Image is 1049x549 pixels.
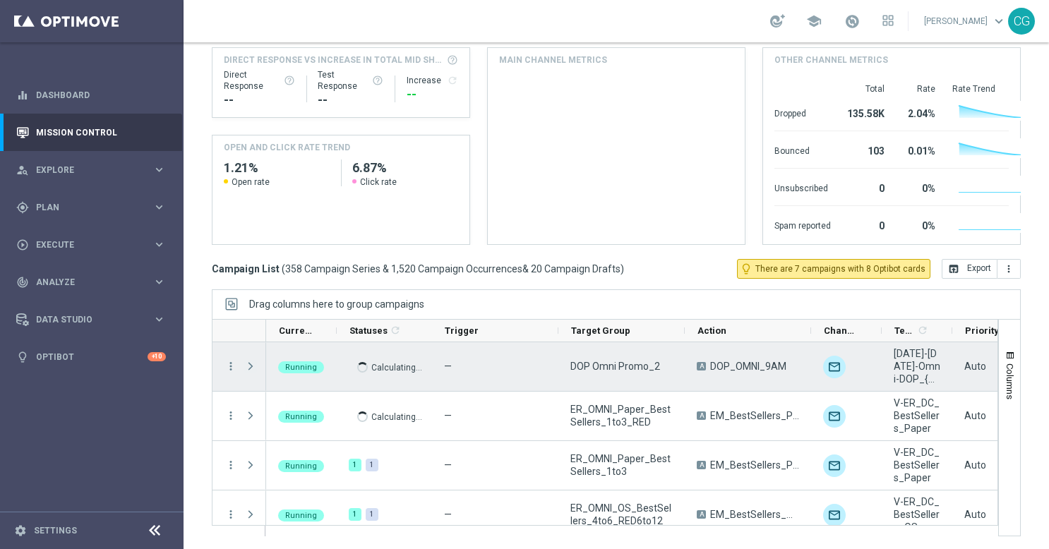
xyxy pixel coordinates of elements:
[823,504,846,526] div: Optimail
[14,524,27,537] i: settings
[152,313,166,326] i: keyboard_arrow_right
[942,263,1021,274] multiple-options-button: Export to CSV
[848,138,885,161] div: 103
[16,351,29,363] i: lightbulb
[16,127,167,138] button: Mission Control
[224,92,295,109] div: --
[697,411,706,420] span: A
[16,89,29,102] i: equalizer
[16,276,29,289] i: track_changes
[285,412,317,421] span: Running
[16,277,167,288] button: track_changes Analyze keyboard_arrow_right
[318,69,383,92] div: Test Response
[224,508,237,521] button: more_vert
[901,83,935,95] div: Rate
[621,263,624,275] span: )
[36,278,152,286] span: Analyze
[737,259,930,279] button: lightbulb_outline There are 7 campaigns with 8 Optibot cards
[16,76,166,114] div: Dashboard
[224,159,330,176] h2: 1.21%
[1003,263,1014,274] i: more_vert
[964,459,986,471] span: Auto
[148,352,166,361] div: +10
[212,441,266,490] div: Press SPACE to select this row.
[224,360,237,373] button: more_vert
[901,138,935,161] div: 0.01%
[444,459,452,471] span: —
[942,259,997,279] button: open_in_browser Export
[388,322,401,338] span: Calculate column
[964,361,986,372] span: Auto
[36,203,152,212] span: Plan
[848,83,885,95] div: Total
[823,405,846,428] img: Optimail
[212,263,624,275] h3: Campaign List
[224,409,237,422] i: more_vert
[1008,8,1035,35] div: CG
[16,202,167,213] button: gps_fixed Plan keyboard_arrow_right
[371,360,422,373] p: Calculating...
[964,509,986,520] span: Auto
[249,298,424,310] span: Drag columns here to group campaigns
[997,259,1021,279] button: more_vert
[282,263,285,275] span: (
[917,325,928,336] i: refresh
[16,351,167,363] div: lightbulb Optibot +10
[16,314,167,325] button: Data Studio keyboard_arrow_right
[848,213,885,236] div: 0
[16,164,29,176] i: person_search
[447,75,458,86] i: refresh
[371,409,422,423] p: Calculating...
[349,325,388,336] span: Statuses
[444,410,452,421] span: —
[710,508,799,521] span: EM_BestSellers_OS
[499,54,607,66] h4: Main channel metrics
[16,239,167,251] div: play_circle_outline Execute keyboard_arrow_right
[285,263,522,275] span: 358 Campaign Series & 1,520 Campaign Occurrences
[152,200,166,214] i: keyboard_arrow_right
[318,92,383,109] div: --
[445,325,479,336] span: Trigger
[894,446,940,484] span: V-ER_DC_BestSellers_Paper
[894,347,940,385] span: 9.12.25-Friday-Omni-DOP_{X}, 9.13.25-Saturday-Omni-DOP_{X}, 9.14.25-Sunday-Omni-DOP_{X}, 9.15.25-...
[285,363,317,372] span: Running
[349,508,361,521] div: 1
[249,298,424,310] div: Row Groups
[697,325,726,336] span: Action
[224,69,295,92] div: Direct Response
[212,392,266,441] div: Press SPACE to select this row.
[774,213,831,236] div: Spam reported
[444,509,452,520] span: —
[36,166,152,174] span: Explore
[444,361,452,372] span: —
[16,164,152,176] div: Explore
[36,315,152,324] span: Data Studio
[212,490,266,540] div: Press SPACE to select this row.
[232,176,270,188] span: Open rate
[16,239,29,251] i: play_circle_outline
[697,362,706,370] span: A
[848,176,885,198] div: 0
[360,176,397,188] span: Click rate
[224,459,237,471] button: more_vert
[16,338,166,375] div: Optibot
[531,263,621,275] span: 20 Campaign Drafts
[806,13,822,29] span: school
[16,90,167,101] button: equalizer Dashboard
[16,239,152,251] div: Execute
[823,356,846,378] img: Optimail
[36,241,152,249] span: Execute
[901,213,935,236] div: 0%
[278,360,324,373] colored-tag: Running
[697,461,706,469] span: A
[774,54,888,66] h4: Other channel metrics
[965,325,999,336] span: Priority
